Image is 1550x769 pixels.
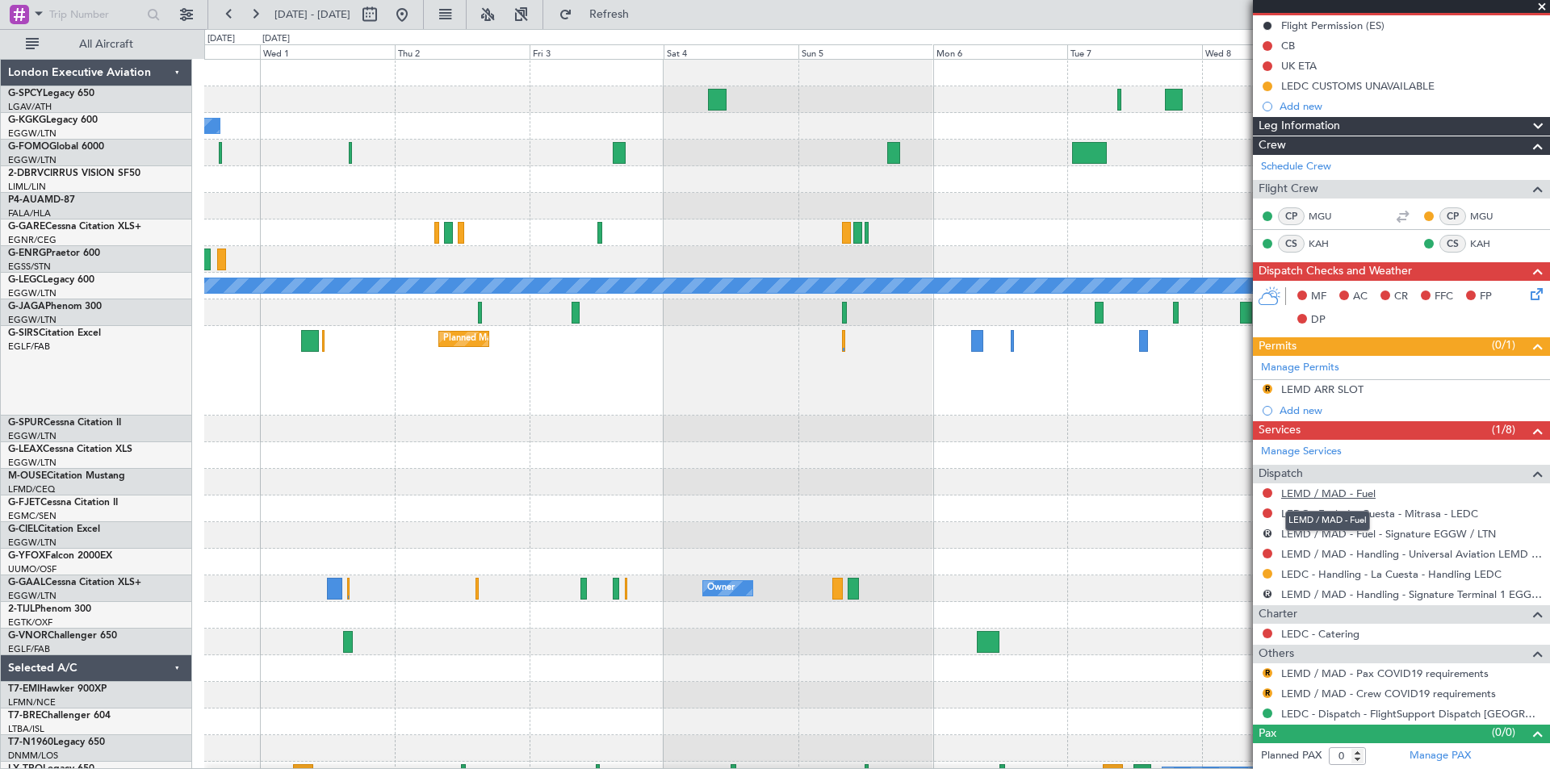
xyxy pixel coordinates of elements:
[260,44,395,59] div: Wed 1
[1281,39,1295,52] div: CB
[18,31,175,57] button: All Aircraft
[274,7,350,22] span: [DATE] - [DATE]
[1067,44,1202,59] div: Tue 7
[8,127,57,140] a: EGGW/LTN
[8,711,41,721] span: T7-BRE
[1281,382,1364,396] div: LEMD ARR SLOT
[8,328,101,338] a: G-SIRSCitation Excel
[8,115,98,125] a: G-KGKGLegacy 600
[1259,465,1303,483] span: Dispatch
[1492,336,1515,353] span: (0/1)
[1285,511,1370,531] div: LEMD / MAD - Fuel
[8,195,75,205] a: P4-AUAMD-87
[1202,44,1337,59] div: Wed 8
[8,207,51,219] a: FALA/HLA
[8,181,46,193] a: LIML/LIN
[1281,59,1317,73] div: UK ETA
[1261,748,1322,764] label: Planned PAX
[8,498,40,508] span: G-FJET
[8,457,57,469] a: EGGW/LTN
[1263,529,1272,538] button: R
[8,551,45,561] span: G-YFOX
[8,101,52,113] a: LGAV/ATH
[1261,159,1331,175] a: Schedule Crew
[1439,235,1466,253] div: CS
[8,287,57,299] a: EGGW/LTN
[933,44,1068,59] div: Mon 6
[1311,289,1326,305] span: MF
[8,551,112,561] a: G-YFOXFalcon 2000EX
[1353,289,1368,305] span: AC
[8,471,47,481] span: M-OUSE
[443,327,697,351] div: Planned Maint [GEOGRAPHIC_DATA] ([GEOGRAPHIC_DATA])
[8,711,111,721] a: T7-BREChallenger 604
[8,249,46,258] span: G-ENRG
[8,471,125,481] a: M-OUSECitation Mustang
[1263,688,1272,698] button: R
[1470,236,1506,251] a: KAH
[8,302,102,311] a: G-JAGAPhenom 300
[1470,209,1506,224] a: MGU
[1278,235,1305,253] div: CS
[798,44,933,59] div: Sun 5
[1259,117,1340,136] span: Leg Information
[8,631,48,641] span: G-VNOR
[1281,687,1496,700] a: LEMD / MAD - Crew COVID19 requirements
[1281,547,1542,561] a: LEMD / MAD - Handling - Universal Aviation LEMD / MAD
[551,2,648,27] button: Refresh
[1261,444,1342,460] a: Manage Services
[707,576,735,600] div: Owner
[1492,421,1515,438] span: (1/8)
[8,696,56,708] a: LFMN/NCE
[1259,725,1276,743] span: Pax
[49,2,142,27] input: Trip Number
[1263,668,1272,678] button: R
[8,525,38,534] span: G-CIEL
[8,89,94,98] a: G-SPCYLegacy 650
[1259,337,1297,356] span: Permits
[8,314,57,326] a: EGGW/LTN
[8,616,52,629] a: EGTK/OXF
[8,169,44,178] span: 2-DBRV
[8,275,43,285] span: G-LEGC
[1394,289,1408,305] span: CR
[8,498,118,508] a: G-FJETCessna Citation II
[1410,748,1471,764] a: Manage PAX
[1309,209,1345,224] a: MGU
[8,89,43,98] span: G-SPCY
[8,578,45,587] span: G-GAAL
[8,537,57,549] a: EGGW/LTN
[1281,19,1385,32] div: Flight Permission (ES)
[8,249,100,258] a: G-ENRGPraetor 600
[207,32,235,46] div: [DATE]
[8,328,39,338] span: G-SIRS
[530,44,664,59] div: Fri 3
[1259,262,1412,281] span: Dispatch Checks and Weather
[8,563,57,575] a: UUMO/OSF
[8,430,57,442] a: EGGW/LTN
[1439,207,1466,225] div: CP
[8,738,53,747] span: T7-N1960
[1281,627,1359,641] a: LEDC - Catering
[1281,667,1489,680] a: LEMD / MAD - Pax COVID19 requirements
[8,154,57,166] a: EGGW/LTN
[664,44,798,59] div: Sat 4
[8,750,58,762] a: DNMM/LOS
[8,631,117,641] a: G-VNORChallenger 650
[8,590,57,602] a: EGGW/LTN
[1280,99,1542,113] div: Add new
[1281,587,1542,601] a: LEMD / MAD - Handling - Signature Terminal 1 EGGW / LTN
[42,39,170,50] span: All Aircraft
[8,234,57,246] a: EGNR/CEG
[8,418,121,428] a: G-SPURCessna Citation II
[8,510,57,522] a: EGMC/SEN
[1311,312,1326,328] span: DP
[8,115,46,125] span: G-KGKG
[8,445,43,454] span: G-LEAX
[8,684,107,694] a: T7-EMIHawker 900XP
[8,578,141,587] a: G-GAALCessna Citation XLS+
[1281,79,1435,93] div: LEDC CUSTOMS UNAVAILABLE
[8,302,45,311] span: G-JAGA
[8,222,45,232] span: G-GARE
[1261,360,1339,376] a: Manage Permits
